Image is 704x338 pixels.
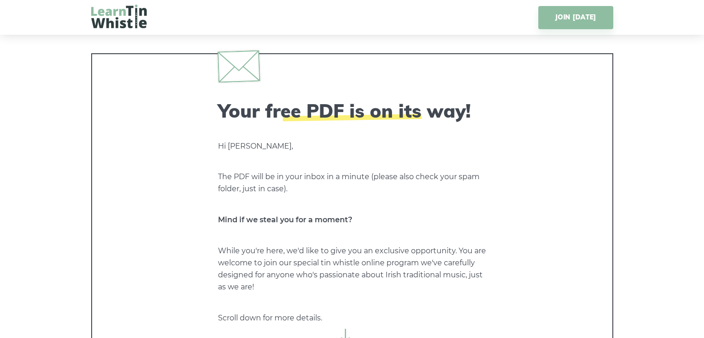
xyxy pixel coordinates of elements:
[218,100,486,122] h2: Your free PDF is on its way!
[217,50,260,82] img: envelope.svg
[218,171,486,195] p: The PDF will be in your inbox in a minute (please also check your spam folder, just in case).
[91,5,147,28] img: LearnTinWhistle.com
[218,215,352,224] strong: Mind if we steal you for a moment?
[538,6,613,29] a: JOIN [DATE]
[218,140,486,152] p: Hi [PERSON_NAME],
[218,312,486,324] p: Scroll down for more details.
[218,245,486,293] p: While you're here, we'd like to give you an exclusive opportunity. You are welcome to join our sp...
